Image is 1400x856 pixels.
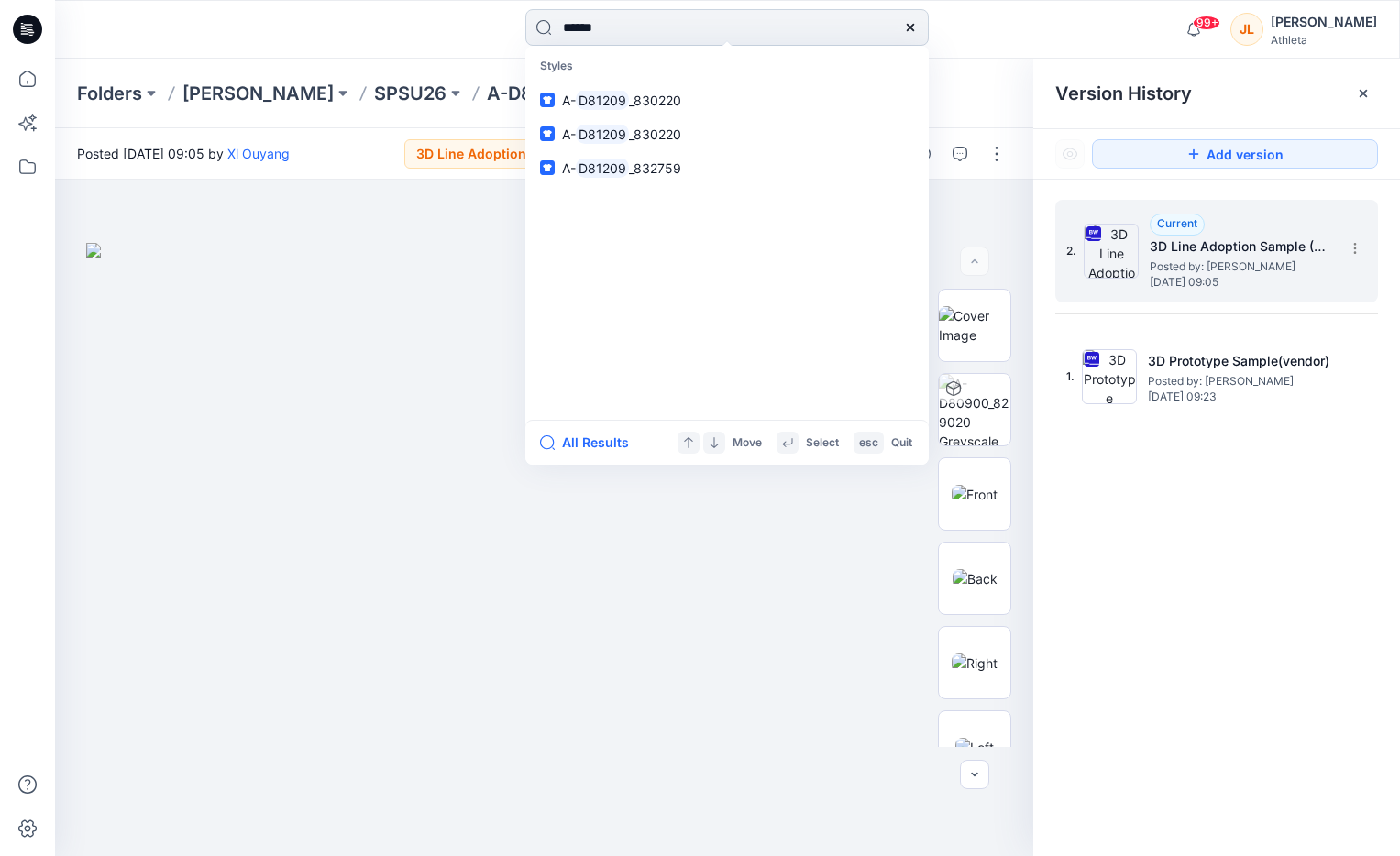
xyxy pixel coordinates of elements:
span: _830220 [629,126,681,142]
span: [DATE] 09:05 [1150,276,1333,289]
mark: D81209 [576,90,629,111]
button: Close [1356,86,1371,101]
span: 99+ [1193,16,1220,30]
button: Add version [1092,139,1378,169]
span: Version History [1055,82,1192,104]
a: SPSU26 [374,81,446,106]
span: [DATE] 09:23 [1148,390,1331,403]
a: Folders [77,81,142,106]
span: 2. [1066,243,1076,259]
a: A-D81209_830220 [529,83,925,117]
p: Quit [891,433,912,453]
span: Posted by: Xl Ouyang [1148,372,1331,390]
img: A-D80900_829020 Greyscale [939,374,1010,445]
span: Posted [DATE] 09:05 by [77,144,290,163]
img: Cover Image [939,306,1010,345]
p: esc [859,433,878,453]
div: Athleta [1271,33,1377,47]
a: Xl Ouyang [227,146,290,161]
span: Posted by: Xl Ouyang [1150,258,1333,276]
button: Show Hidden Versions [1055,139,1085,169]
p: Select [806,433,839,453]
img: 3D Prototype Sample(vendor) [1082,349,1137,404]
mark: D81209 [576,124,629,145]
a: [PERSON_NAME] [182,81,334,106]
div: JL [1230,13,1263,46]
span: 1. [1066,368,1075,385]
img: Right [952,653,998,673]
p: A-D80900_829020 [487,81,656,106]
img: Left [955,738,994,757]
a: A-D81209_830220 [529,117,925,151]
h5: 3D Prototype Sample(vendor) [1148,350,1331,372]
mark: D81209 [576,158,629,179]
img: 3D Line Adoption Sample (Vendor) [1084,224,1139,279]
img: Back [953,569,998,588]
span: A- [562,160,576,176]
p: Move [733,433,762,453]
span: Current [1157,216,1197,230]
span: _830220 [629,93,681,108]
div: [PERSON_NAME] [1271,11,1377,33]
span: A- [562,126,576,142]
img: Front [952,485,998,504]
h5: 3D Line Adoption Sample (Vendor) [1150,236,1333,258]
span: A- [562,93,576,108]
a: A-D81209_832759 [529,151,925,185]
p: Styles [529,49,925,83]
img: eyJhbGciOiJIUzI1NiIsImtpZCI6IjAiLCJzbHQiOiJzZXMiLCJ0eXAiOiJKV1QifQ.eyJkYXRhIjp7InR5cGUiOiJzdG9yYW... [86,243,1003,856]
button: All Results [540,432,641,454]
span: _832759 [629,160,681,176]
